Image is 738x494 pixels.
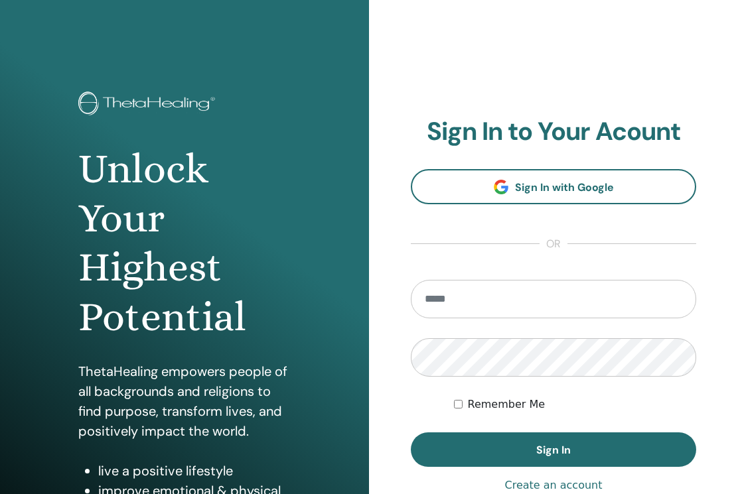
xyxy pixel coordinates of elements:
[78,361,291,441] p: ThetaHealing empowers people of all backgrounds and religions to find purpose, transform lives, a...
[468,397,546,412] label: Remember Me
[540,236,567,252] span: or
[504,477,602,493] a: Create an account
[411,432,696,467] button: Sign In
[536,443,571,457] span: Sign In
[411,169,696,204] a: Sign In with Google
[78,145,291,342] h1: Unlock Your Highest Potential
[454,397,697,412] div: Keep me authenticated indefinitely or until I manually logout
[411,117,696,147] h2: Sign In to Your Acount
[98,461,291,481] li: live a positive lifestyle
[515,180,614,194] span: Sign In with Google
